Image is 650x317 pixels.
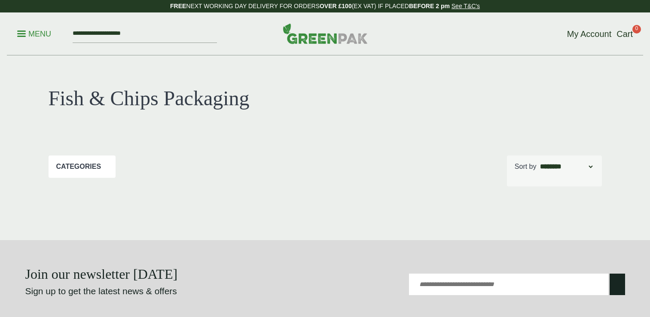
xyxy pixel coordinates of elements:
[25,266,178,282] strong: Join our newsletter [DATE]
[283,23,368,44] img: GreenPak Supplies
[632,25,641,34] span: 0
[17,29,51,37] a: Menu
[567,27,611,40] a: My Account
[538,162,594,172] select: Shop order
[170,3,186,9] strong: FREE
[616,29,633,39] span: Cart
[17,29,51,39] p: Menu
[452,3,480,9] a: See T&C's
[515,162,537,172] p: Sort by
[49,86,325,111] h1: Fish & Chips Packaging
[56,162,101,172] p: Categories
[616,27,633,40] a: Cart 0
[25,284,295,298] p: Sign up to get the latest news & offers
[567,29,611,39] span: My Account
[320,3,352,9] strong: OVER £100
[409,3,450,9] strong: BEFORE 2 pm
